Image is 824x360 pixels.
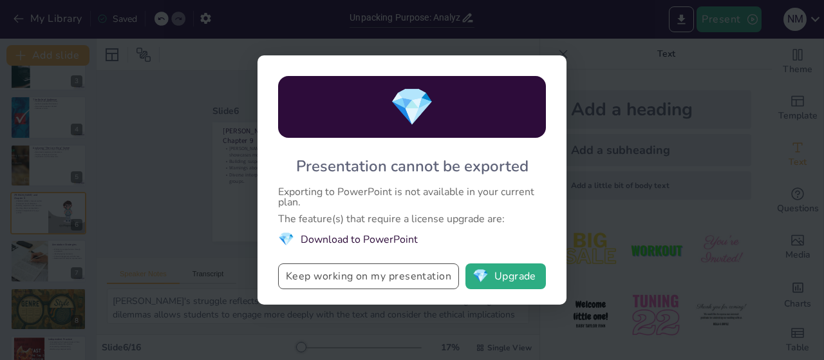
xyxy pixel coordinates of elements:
span: diamond [278,231,294,248]
button: diamondUpgrade [465,263,546,289]
span: diamond [473,270,489,283]
div: Exporting to PowerPoint is not available in your current plan. [278,187,546,207]
span: diamond [389,82,435,132]
li: Download to PowerPoint [278,231,546,248]
div: The feature(s) that require a license upgrade are: [278,214,546,224]
div: Presentation cannot be exported [296,156,529,176]
button: Keep working on my presentation [278,263,459,289]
